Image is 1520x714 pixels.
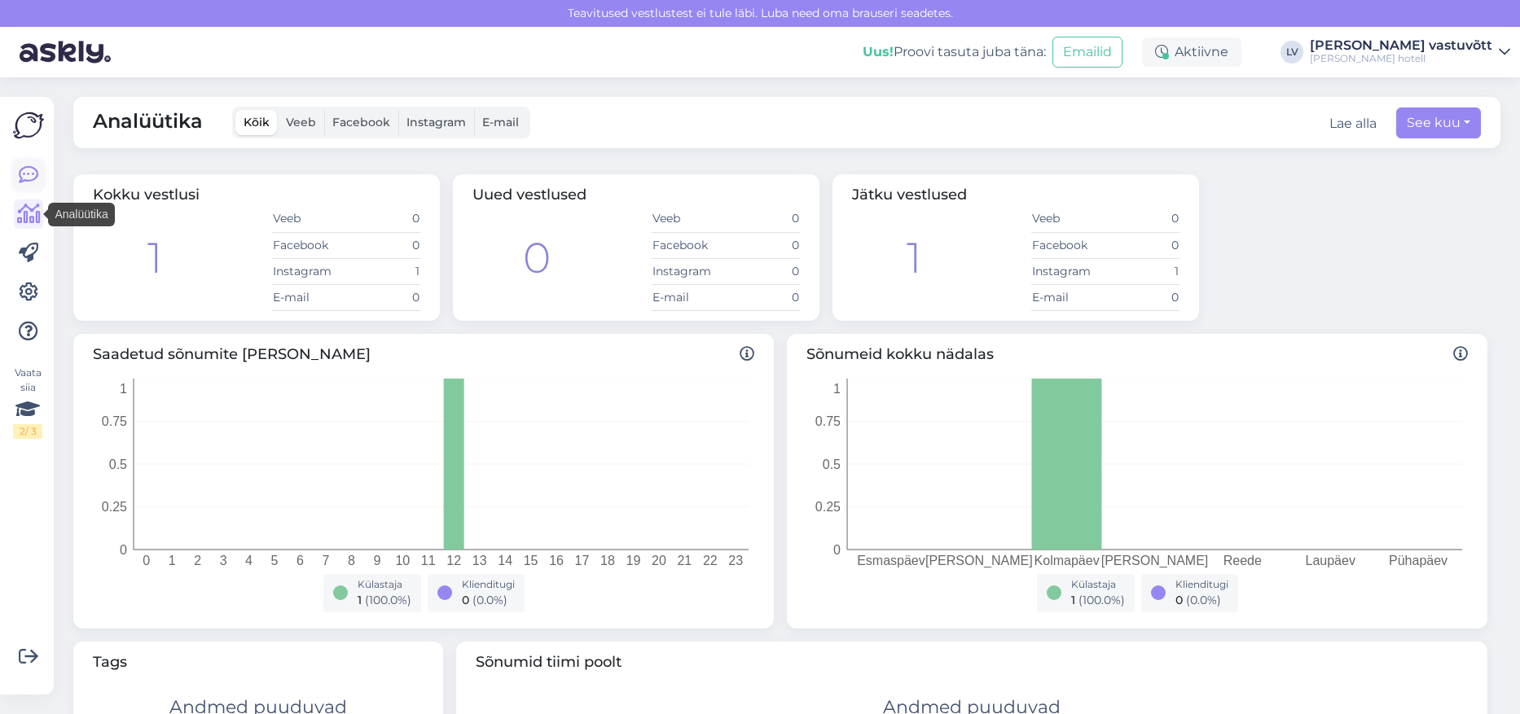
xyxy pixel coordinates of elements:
[476,651,1468,673] span: Sõnumid tiimi poolt
[120,381,127,395] tspan: 1
[472,554,487,567] tspan: 13
[1071,593,1075,607] span: 1
[348,554,355,567] tspan: 8
[726,232,800,258] td: 0
[462,577,515,592] div: Klienditugi
[109,457,127,471] tspan: 0.5
[1223,554,1262,567] tspan: Reede
[925,554,1033,568] tspan: [PERSON_NAME]
[806,344,1468,366] span: Sõnumeid kokku nädalas
[1396,107,1481,138] button: See kuu
[406,115,466,129] span: Instagram
[600,554,615,567] tspan: 18
[823,457,841,471] tspan: 0.5
[1031,206,1105,232] td: Veeb
[652,258,726,284] td: Instagram
[421,554,436,567] tspan: 11
[815,414,841,428] tspan: 0.75
[395,554,410,567] tspan: 10
[245,554,253,567] tspan: 4
[346,232,420,258] td: 0
[322,554,329,567] tspan: 7
[194,554,201,567] tspan: 2
[652,554,666,567] tspan: 20
[1035,554,1100,567] tspan: Kolmapäev
[1031,232,1105,258] td: Facebook
[93,186,200,204] span: Kokku vestlusi
[1105,232,1180,258] td: 0
[524,554,538,567] tspan: 15
[1389,554,1448,567] tspan: Pühapäev
[677,554,692,567] tspan: 21
[1052,37,1122,68] button: Emailid
[726,284,800,310] td: 0
[1071,577,1125,592] div: Külastaja
[365,593,411,607] span: ( 100.0 %)
[1310,39,1510,65] a: [PERSON_NAME] vastuvõtt[PERSON_NAME] hotell
[472,186,586,204] span: Uued vestlused
[833,381,841,395] tspan: 1
[703,554,718,567] tspan: 22
[1186,593,1221,607] span: ( 0.0 %)
[863,42,1046,62] div: Proovi tasuta juba täna:
[652,206,726,232] td: Veeb
[332,115,390,129] span: Facebook
[523,226,551,290] div: 0
[1101,554,1209,568] tspan: [PERSON_NAME]
[1281,41,1303,64] div: LV
[1329,114,1377,134] button: Lae alla
[272,258,346,284] td: Instagram
[346,258,420,284] td: 1
[147,226,162,290] div: 1
[833,542,841,556] tspan: 0
[907,226,921,290] div: 1
[857,554,925,567] tspan: Esmaspäev
[220,554,227,567] tspan: 3
[472,593,507,607] span: ( 0.0 %)
[1175,577,1228,592] div: Klienditugi
[575,554,590,567] tspan: 17
[728,554,743,567] tspan: 23
[498,554,512,567] tspan: 14
[1142,37,1241,67] div: Aktiivne
[120,542,127,556] tspan: 0
[272,232,346,258] td: Facebook
[815,500,841,514] tspan: 0.25
[373,554,380,567] tspan: 9
[482,115,519,129] span: E-mail
[93,107,203,138] span: Analüütika
[297,554,304,567] tspan: 6
[102,500,127,514] tspan: 0.25
[1031,258,1105,284] td: Instagram
[358,593,362,607] span: 1
[863,44,894,59] b: Uus!
[1078,593,1125,607] span: ( 100.0 %)
[446,554,461,567] tspan: 12
[244,115,270,129] span: Kõik
[652,232,726,258] td: Facebook
[93,344,754,366] span: Saadetud sõnumite [PERSON_NAME]
[13,424,42,439] div: 2 / 3
[462,593,469,607] span: 0
[13,366,42,439] div: Vaata siia
[346,284,420,310] td: 0
[652,284,726,310] td: E-mail
[13,110,44,141] img: Askly Logo
[1105,284,1180,310] td: 0
[1105,258,1180,284] td: 1
[726,206,800,232] td: 0
[852,186,967,204] span: Jätku vestlused
[1310,39,1492,52] div: [PERSON_NAME] vastuvõtt
[358,577,411,592] div: Külastaja
[1031,284,1105,310] td: E-mail
[272,206,346,232] td: Veeb
[102,414,127,428] tspan: 0.75
[1175,593,1183,607] span: 0
[1310,52,1492,65] div: [PERSON_NAME] hotell
[549,554,564,567] tspan: 16
[1306,554,1355,567] tspan: Laupäev
[143,554,150,567] tspan: 0
[48,203,114,226] div: Analüütika
[169,554,176,567] tspan: 1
